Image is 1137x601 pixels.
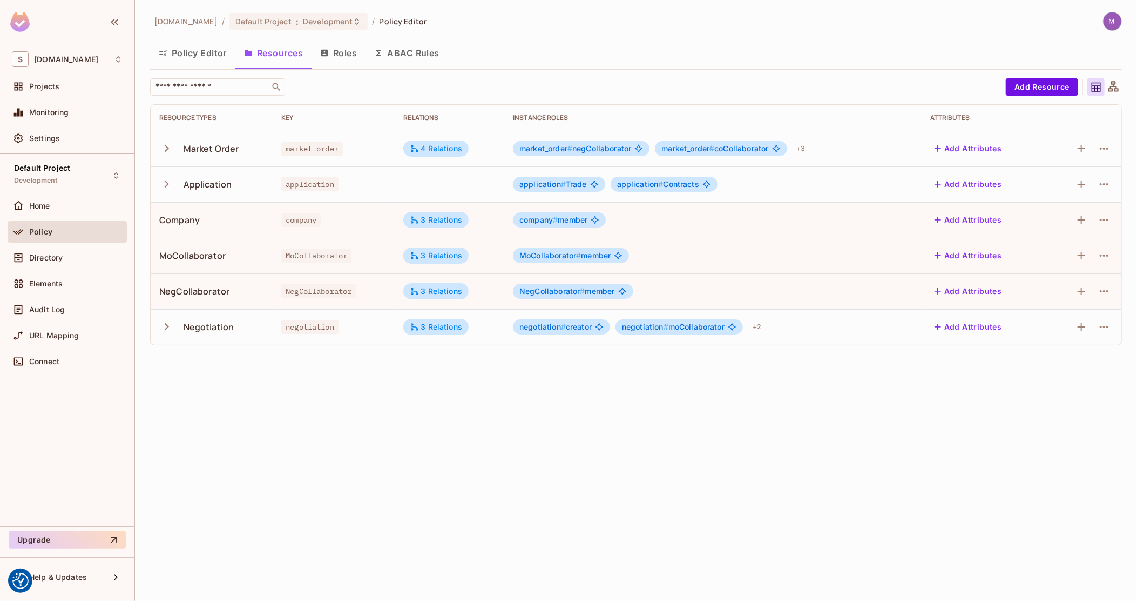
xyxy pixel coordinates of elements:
[410,322,462,332] div: 3 Relations
[235,16,292,26] span: Default Project
[519,251,581,260] span: MoCollaborator
[664,322,668,331] span: #
[159,113,264,122] div: Resource Types
[29,134,60,143] span: Settings
[576,251,581,260] span: #
[281,284,356,298] span: NegCollaborator
[567,144,572,153] span: #
[281,213,321,227] span: company
[519,287,614,296] span: member
[617,180,699,189] span: Contracts
[661,144,768,153] span: coCollaborator
[410,251,462,261] div: 3 Relations
[29,228,52,236] span: Policy
[235,39,312,66] button: Resources
[930,176,1006,193] button: Add Attributes
[12,573,29,589] img: Revisit consent button
[154,16,218,26] span: the active workspace
[561,179,566,189] span: #
[519,251,611,260] span: member
[930,113,1037,122] div: Attributes
[29,305,65,314] span: Audit Log
[159,250,226,262] div: MoCollaborator
[281,177,339,191] span: application
[29,108,69,117] span: Monitoring
[930,211,1006,229] button: Add Attributes
[930,283,1006,300] button: Add Attributes
[1104,12,1121,30] img: michal.wojcik@testshipping.com
[519,322,566,331] span: negotiation
[281,142,343,156] span: market_order
[150,39,235,66] button: Policy Editor
[930,247,1006,264] button: Add Attributes
[184,143,239,155] div: Market Order
[930,140,1006,157] button: Add Attributes
[410,215,462,225] div: 3 Relations
[281,249,351,263] span: MoCollaborator
[410,144,462,153] div: 4 Relations
[29,331,79,340] span: URL Mapping
[561,322,566,331] span: #
[410,286,462,296] div: 3 Relations
[519,179,566,189] span: application
[661,144,714,153] span: market_order
[372,16,375,26] li: /
[658,179,663,189] span: #
[793,140,810,157] div: + 3
[184,321,234,333] div: Negotiation
[312,39,366,66] button: Roles
[14,176,58,185] span: Development
[303,16,353,26] span: Development
[519,144,572,153] span: market_order
[34,55,98,64] span: Workspace: sea.live
[580,286,585,296] span: #
[622,323,725,331] span: moCollaborator
[622,322,668,331] span: negotiation
[709,144,714,153] span: #
[519,216,587,224] span: member
[29,573,87,582] span: Help & Updates
[617,179,664,189] span: application
[519,180,587,189] span: Trade
[222,16,225,26] li: /
[29,82,59,91] span: Projects
[29,357,59,366] span: Connect
[159,285,229,297] div: NegCollaborator
[366,39,448,66] button: ABAC Rules
[12,51,29,67] span: S
[519,323,592,331] span: creator
[513,113,913,122] div: Instance roles
[519,286,585,296] span: NegCollaborator
[9,531,126,549] button: Upgrade
[519,144,631,153] span: negCollaborator
[519,215,558,224] span: company
[403,113,496,122] div: Relations
[14,164,70,172] span: Default Project
[29,253,63,262] span: Directory
[380,16,427,26] span: Policy Editor
[295,17,299,26] span: :
[281,320,339,334] span: negotiation
[1006,78,1078,96] button: Add Resource
[29,202,50,210] span: Home
[159,214,200,226] div: Company
[29,279,63,288] span: Elements
[12,573,29,589] button: Consent Preferences
[10,12,30,32] img: SReyMgAAAABJRU5ErkJggg==
[553,215,558,224] span: #
[184,178,232,190] div: Application
[930,318,1006,336] button: Add Attributes
[281,113,386,122] div: Key
[748,318,766,336] div: + 2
